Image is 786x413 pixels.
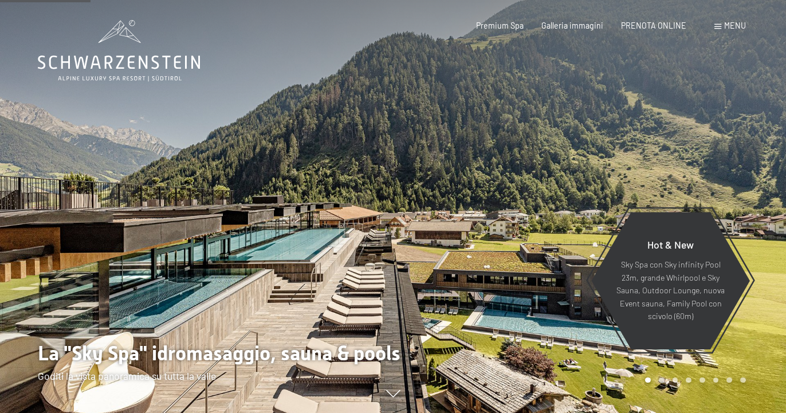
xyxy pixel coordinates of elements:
[476,21,524,30] a: Premium Spa
[591,211,750,350] a: Hot & New Sky Spa con Sky infinity Pool 23m, grande Whirlpool e Sky Sauna, Outdoor Lounge, nuova ...
[541,21,603,30] a: Galleria immagini
[724,21,746,30] span: Menu
[647,238,694,251] span: Hot & New
[686,377,691,383] div: Carousel Page 4
[713,377,719,383] div: Carousel Page 6
[740,377,746,383] div: Carousel Page 8
[726,377,732,383] div: Carousel Page 7
[641,377,745,383] div: Carousel Pagination
[673,377,678,383] div: Carousel Page 3
[645,377,651,383] div: Carousel Page 1 (Current Slide)
[621,21,686,30] a: PRENOTA ONLINE
[616,258,725,323] p: Sky Spa con Sky infinity Pool 23m, grande Whirlpool e Sky Sauna, Outdoor Lounge, nuova Event saun...
[699,377,705,383] div: Carousel Page 5
[659,377,665,383] div: Carousel Page 2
